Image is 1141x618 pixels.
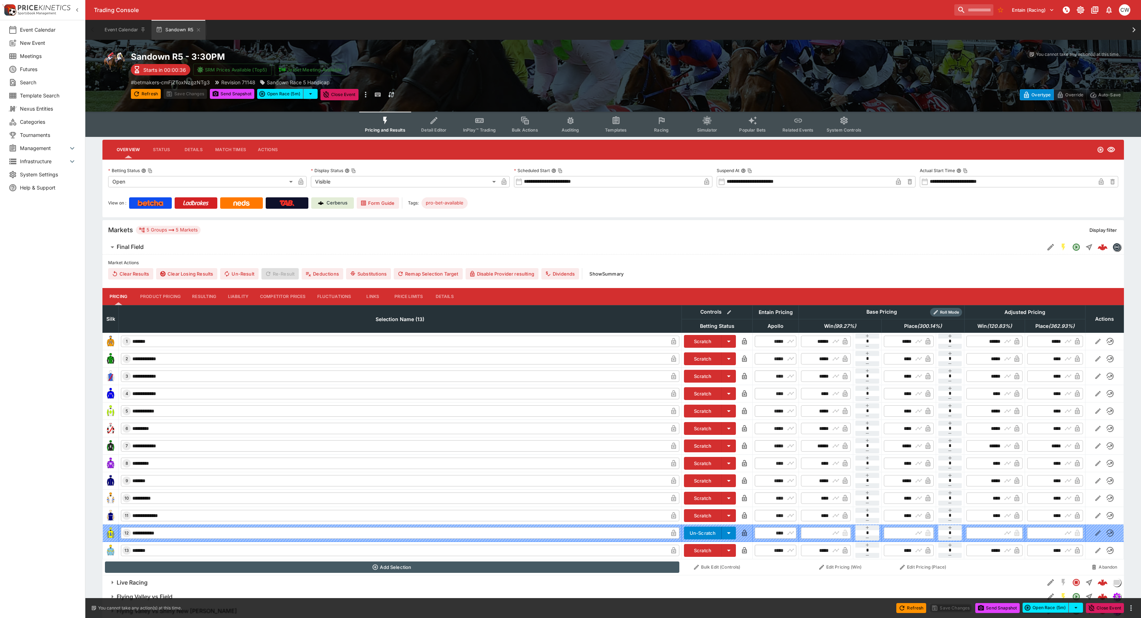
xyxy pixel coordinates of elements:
p: Starts in 00:00:36 [143,66,186,74]
p: Actual Start Time [920,167,955,174]
button: Copy To Clipboard [558,168,563,173]
button: Scratch [684,492,722,505]
img: runner 12 [105,527,116,539]
p: You cannot take any action(s) at this time. [98,605,182,611]
span: Related Events [782,127,813,133]
button: Scratch [684,370,722,383]
button: Christopher Winter [1117,2,1132,18]
button: Pricing [102,288,134,305]
p: Scheduled Start [514,167,550,174]
div: liveracing [1113,578,1121,587]
button: Competitor Prices [254,288,312,305]
button: Scratch [684,474,722,487]
p: Suspend At [717,167,739,174]
span: Betting Status [692,322,742,330]
button: Scratch [684,457,722,470]
button: Bulk Edit (Controls) [684,561,750,573]
span: 11 [123,513,130,518]
button: Clear Results [108,268,153,279]
button: Open [1070,590,1083,603]
button: Straight [1083,241,1095,254]
button: Open Race (5m) [1023,603,1069,613]
button: Scratch [684,439,722,452]
img: TabNZ [280,200,294,206]
button: Disable Provider resulting [466,268,538,279]
div: Sandown Race 5 Handicap [260,79,330,86]
button: Scratch [684,387,722,400]
span: Pricing and Results [365,127,405,133]
em: ( 99.27 %) [834,322,856,330]
button: ShowSummary [585,268,628,279]
span: New Event [20,39,76,47]
p: You cannot take any action(s) at this time. [1036,51,1120,58]
button: select merge strategy [303,89,318,99]
button: SGM Disabled [1057,576,1070,589]
button: Notifications [1103,4,1115,16]
button: Deductions [302,268,343,279]
img: Neds [233,200,249,206]
th: Apollo [753,319,799,332]
span: 7 [124,443,129,448]
div: split button [1023,603,1083,613]
button: Remap Selection Target [394,268,463,279]
button: Final Field [102,240,1044,254]
button: Scratch [684,335,722,348]
img: runner 10 [105,492,116,504]
span: Selection Name (13) [368,315,432,324]
div: Start From [1020,89,1124,100]
button: Auto-Save [1087,89,1124,100]
em: ( 120.83 %) [987,322,1012,330]
img: jetbet-logo.svg [278,66,286,73]
span: Event Calendar [20,26,76,33]
span: InPlay™ Trading [463,127,496,133]
span: Roll Mode [937,309,962,315]
button: Copy To Clipboard [963,168,968,173]
button: Straight [1083,576,1095,589]
span: Help & Support [20,184,76,191]
img: runner 1 [105,336,116,347]
span: Place(300.14%) [896,322,950,330]
th: Entain Pricing [753,305,799,319]
span: 1 [124,339,129,344]
button: SGM Enabled [1057,241,1070,254]
button: Edit Detail [1044,576,1057,589]
button: Scratch [684,544,722,557]
label: Market Actions [108,257,1118,268]
img: Ladbrokes [183,200,209,206]
button: Product Pricing [134,288,186,305]
div: Christopher Winter [1119,4,1130,16]
img: Sportsbook Management [18,12,56,15]
h5: Markets [108,226,133,234]
span: 4 [124,391,129,396]
th: Controls [681,305,753,319]
button: NOT Connected to PK [1060,4,1073,16]
button: Fluctuations [312,288,357,305]
img: logo-cerberus--red.svg [1098,577,1108,587]
button: Copy To Clipboard [351,168,356,173]
button: Bulk edit [725,308,734,317]
img: betmakers [1113,243,1121,251]
button: Clear Losing Results [156,268,217,279]
label: View on : [108,197,126,209]
button: Actions [252,141,284,158]
button: Sandown R5 [152,20,206,40]
div: 5d047a04-5ad6-42a9-be18-c6fbcbc38880 [1098,242,1108,252]
em: ( 300.14 %) [917,322,942,330]
span: Racing [654,127,669,133]
button: Match Times [209,141,252,158]
span: Categories [20,118,76,126]
em: ( 362.93 %) [1049,322,1074,330]
button: No Bookmarks [995,4,1006,16]
p: Copy To Clipboard [131,79,210,86]
button: Display StatusCopy To Clipboard [345,168,350,173]
img: runner 6 [105,423,116,434]
svg: Open [1097,146,1104,153]
th: Actions [1085,305,1124,332]
button: Overtype [1020,89,1054,100]
div: ea4fec13-33ff-46c6-b4eb-b85c436778d7 [1098,577,1108,587]
button: Refresh [131,89,161,99]
div: Show/hide Price Roll mode configuration. [930,308,962,316]
button: Price Limits [389,288,429,305]
button: Links [357,288,389,305]
img: logo-cerberus--red.svg [1098,242,1108,252]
